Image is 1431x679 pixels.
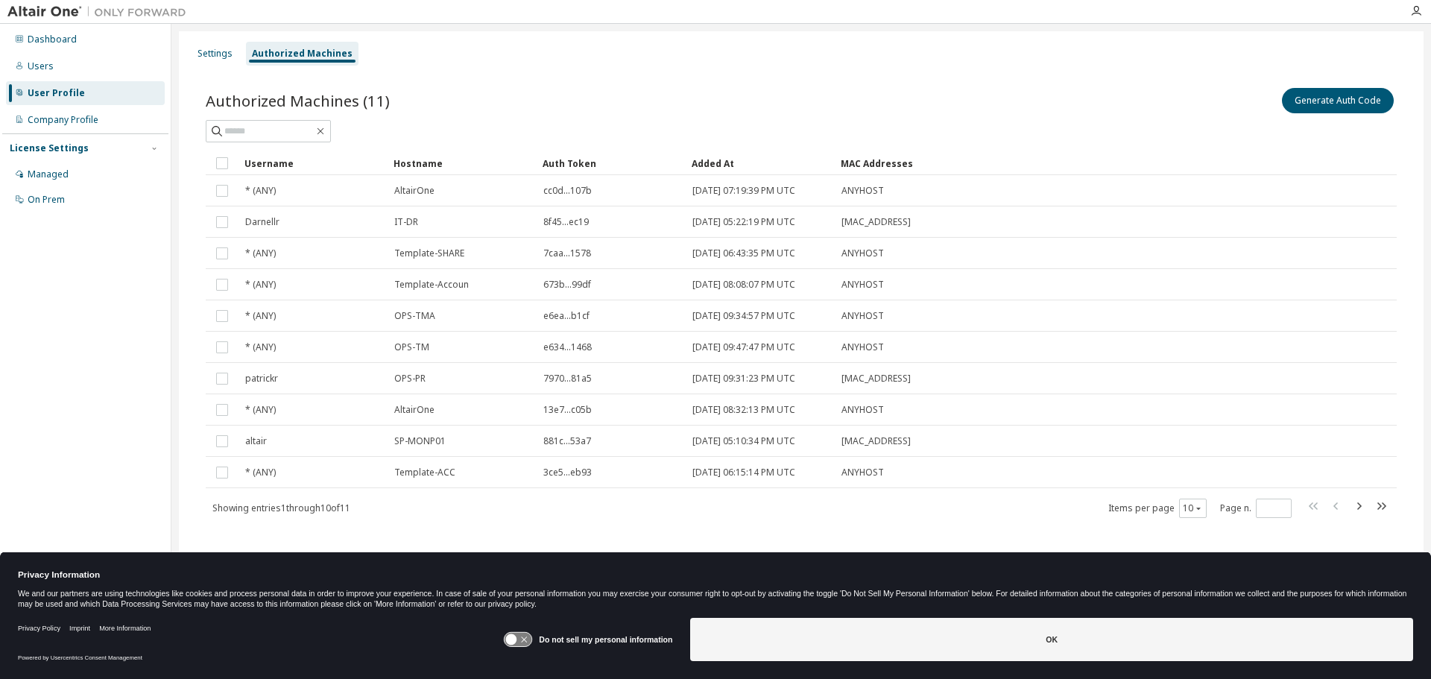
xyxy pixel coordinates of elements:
span: altair [245,435,267,447]
span: ANYHOST [841,185,884,197]
span: AltairOne [394,404,435,416]
div: User Profile [28,87,85,99]
span: Page n. [1220,499,1292,518]
span: OPS-PR [394,373,426,385]
span: e6ea...b1cf [543,310,590,322]
span: Template-ACC [394,467,455,479]
span: patrickr [245,373,278,385]
span: 13e7...c05b [543,404,592,416]
span: * (ANY) [245,467,276,479]
img: Altair One [7,4,194,19]
span: ANYHOST [841,279,884,291]
span: * (ANY) [245,279,276,291]
span: [DATE] 05:10:34 PM UTC [692,435,795,447]
span: OPS-TM [394,341,429,353]
span: cc0d...107b [543,185,592,197]
span: * (ANY) [245,310,276,322]
div: Users [28,60,54,72]
span: AltairOne [394,185,435,197]
span: * (ANY) [245,247,276,259]
span: e634...1468 [543,341,592,353]
span: Template-SHARE [394,247,464,259]
span: 673b...99df [543,279,591,291]
div: Company Profile [28,114,98,126]
div: On Prem [28,194,65,206]
span: ANYHOST [841,404,884,416]
span: [MAC_ADDRESS] [841,435,911,447]
span: Showing entries 1 through 10 of 11 [212,502,350,514]
span: [DATE] 09:31:23 PM UTC [692,373,795,385]
div: Managed [28,168,69,180]
span: * (ANY) [245,185,276,197]
span: 7caa...1578 [543,247,591,259]
span: [DATE] 08:32:13 PM UTC [692,404,795,416]
span: [MAC_ADDRESS] [841,373,911,385]
div: License Settings [10,142,89,154]
span: [DATE] 07:19:39 PM UTC [692,185,795,197]
div: MAC Addresses [841,151,1240,175]
div: Username [244,151,382,175]
span: ANYHOST [841,247,884,259]
span: 7970...81a5 [543,373,592,385]
span: [DATE] 05:22:19 PM UTC [692,216,795,228]
span: Items per page [1108,499,1207,518]
span: Darnellr [245,216,279,228]
div: Authorized Machines [252,48,353,60]
span: * (ANY) [245,404,276,416]
span: 3ce5...eb93 [543,467,592,479]
div: Dashboard [28,34,77,45]
span: ANYHOST [841,467,884,479]
span: ANYHOST [841,341,884,353]
span: [DATE] 06:15:14 PM UTC [692,467,795,479]
div: Settings [198,48,233,60]
span: Authorized Machines (11) [206,90,390,111]
button: 10 [1183,502,1203,514]
span: * (ANY) [245,341,276,353]
span: SP-MONP01 [394,435,446,447]
span: [DATE] 09:47:47 PM UTC [692,341,795,353]
span: 8f45...ec19 [543,216,589,228]
span: IT-DR [394,216,418,228]
span: OPS-TMA [394,310,435,322]
span: [DATE] 08:08:07 PM UTC [692,279,795,291]
div: Hostname [394,151,531,175]
div: Added At [692,151,829,175]
span: ANYHOST [841,310,884,322]
span: [DATE] 06:43:35 PM UTC [692,247,795,259]
span: Template-Accoun [394,279,469,291]
div: Auth Token [543,151,680,175]
span: 881c...53a7 [543,435,591,447]
span: [DATE] 09:34:57 PM UTC [692,310,795,322]
span: [MAC_ADDRESS] [841,216,911,228]
button: Generate Auth Code [1282,88,1394,113]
